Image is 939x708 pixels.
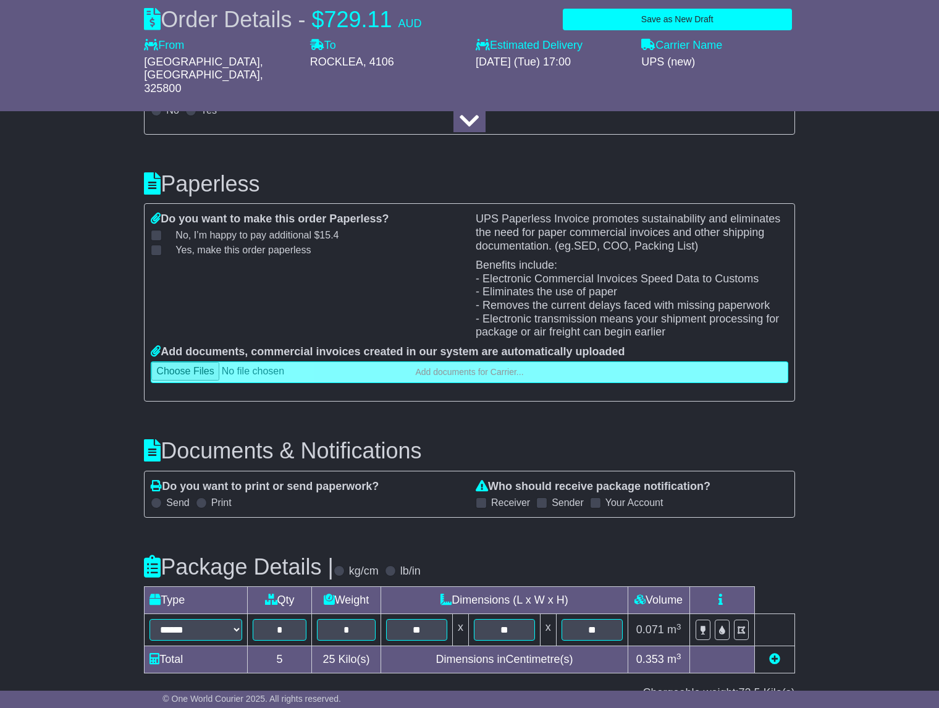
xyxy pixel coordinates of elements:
div: Chargeable weight: Kilo(s) [144,686,794,700]
label: Estimated Delivery [476,39,629,53]
td: x [540,614,556,646]
h3: Documents & Notifications [144,439,794,463]
span: © One World Courier 2025. All rights reserved. [162,694,341,704]
sup: 3 [676,622,681,631]
h3: Package Details | [144,555,334,579]
label: Yes, make this order paperless [160,244,311,256]
label: Carrier Name [641,39,722,53]
span: $ [311,7,324,32]
td: x [453,614,469,646]
a: Add documents for Carrier... [151,361,788,383]
div: [DATE] (Tue) 17:00 [476,56,629,69]
a: Add new item [769,653,780,665]
label: Do you want to make this order Paperless? [151,213,389,226]
label: kg/cm [349,565,379,578]
span: 15.4 [319,230,339,240]
span: 0.353 [636,653,664,665]
span: , 325800 [144,69,263,95]
label: Receiver [491,497,530,508]
td: Qty [248,587,311,614]
label: To [310,39,336,53]
div: Order Details - [144,6,421,33]
span: , 4106 [363,56,394,68]
td: Dimensions in Centimetre(s) [381,646,628,673]
span: 25 [322,653,335,665]
sup: 3 [676,652,681,661]
td: Weight [311,587,381,614]
label: Sender [552,497,584,508]
span: 72.5 [739,686,760,699]
span: , I’m happy to pay additional $ [188,230,339,240]
label: From [144,39,184,53]
td: Volume [628,587,689,614]
span: m [667,623,681,636]
td: Total [145,646,248,673]
label: Send [166,497,189,508]
label: Your Account [605,497,663,508]
p: Benefits include: - Electronic Commercial Invoices Speed Data to Customs - Eliminates the use of ... [476,259,788,339]
td: 5 [248,646,311,673]
label: Add documents, commercial invoices created in our system are automatically uploaded [151,345,625,359]
h3: Paperless [144,172,794,196]
div: UPS (new) [641,56,794,69]
label: Who should receive package notification? [476,480,710,494]
button: Save as New Draft [563,9,792,30]
td: Type [145,587,248,614]
span: 729.11 [324,7,392,32]
p: UPS Paperless Invoice promotes sustainability and eliminates the need for paper commercial invoic... [476,213,788,253]
label: Print [211,497,232,508]
span: No [175,230,339,240]
label: Do you want to print or send paperwork? [151,480,379,494]
span: 0.071 [636,623,664,636]
span: AUD [398,17,422,30]
td: Dimensions (L x W x H) [381,587,628,614]
label: lb/in [400,565,421,578]
td: Kilo(s) [311,646,381,673]
span: [GEOGRAPHIC_DATA], [GEOGRAPHIC_DATA] [144,56,263,82]
span: m [667,653,681,665]
span: ROCKLEA [310,56,363,68]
